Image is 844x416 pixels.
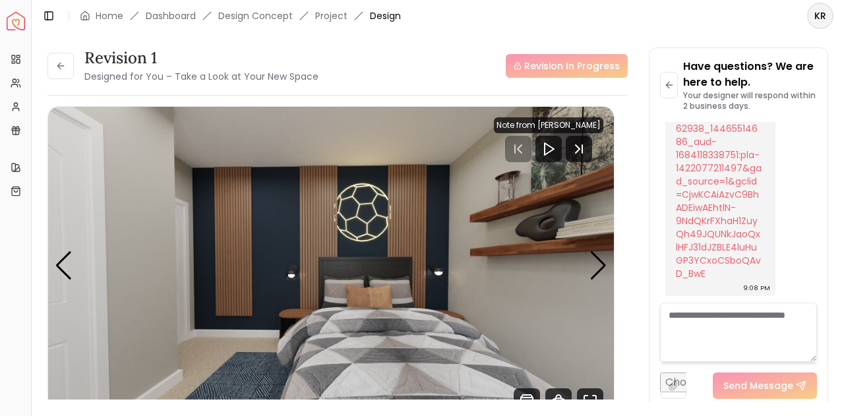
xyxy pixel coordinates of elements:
a: Spacejoy [7,12,25,30]
nav: breadcrumb [80,9,401,22]
span: Design [370,9,401,22]
svg: 360 View [545,388,572,415]
div: 9:08 PM [743,282,770,295]
div: Note from [PERSON_NAME] [494,117,603,133]
svg: Play [541,141,557,157]
a: [DOMAIN_NAME][URL] > Quilts&cm_ite=5762938_14465514686_aud-1684118338751:pla-1422077211497&gad_so... [676,82,762,280]
svg: Fullscreen [577,388,603,415]
svg: Shop Products from this design [514,388,540,415]
a: Dashboard [146,9,196,22]
div: Next slide [589,251,607,280]
span: KR [808,4,832,28]
a: Project [315,9,347,22]
svg: Next Track [566,136,592,162]
small: Designed for You – Take a Look at Your New Space [84,70,318,83]
a: Home [96,9,123,22]
h3: Revision 1 [84,47,318,69]
div: Previous slide [55,251,73,280]
img: Spacejoy Logo [7,12,25,30]
p: Have questions? We are here to help. [683,59,817,90]
p: Your designer will respond within 2 business days. [683,90,817,111]
li: Design Concept [218,9,293,22]
button: KR [807,3,833,29]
